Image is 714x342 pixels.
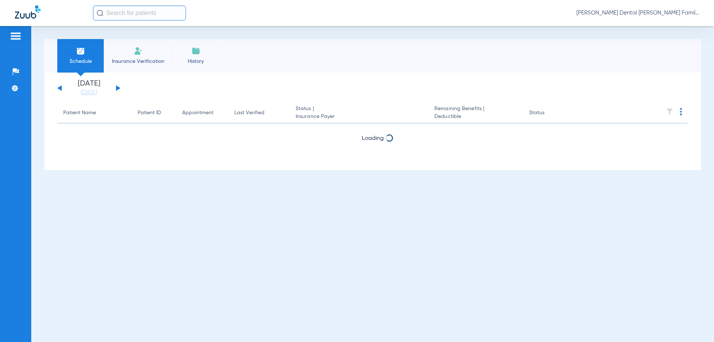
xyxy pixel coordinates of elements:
[67,80,111,96] li: [DATE]
[97,10,103,16] img: Search Icon
[666,108,673,115] img: filter.svg
[182,109,213,117] div: Appointment
[234,109,284,117] div: Last Verified
[15,6,41,19] img: Zuub Logo
[192,47,200,55] img: History
[234,109,264,117] div: Last Verified
[428,103,523,124] th: Remaining Benefits |
[63,58,98,65] span: Schedule
[138,109,161,117] div: Patient ID
[178,58,213,65] span: History
[296,113,422,121] span: Insurance Payer
[134,47,143,55] img: Manual Insurance Verification
[290,103,428,124] th: Status |
[76,47,85,55] img: Schedule
[10,32,22,41] img: hamburger-icon
[182,109,222,117] div: Appointment
[523,103,573,124] th: Status
[576,9,699,17] span: [PERSON_NAME] Dental [PERSON_NAME] Family Dental
[434,113,517,121] span: Deductible
[63,109,126,117] div: Patient Name
[67,89,111,96] a: [DATE]
[362,135,384,141] span: Loading
[63,109,96,117] div: Patient Name
[109,58,167,65] span: Insurance Verification
[680,108,682,115] img: group-dot-blue.svg
[138,109,170,117] div: Patient ID
[93,6,186,20] input: Search for patients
